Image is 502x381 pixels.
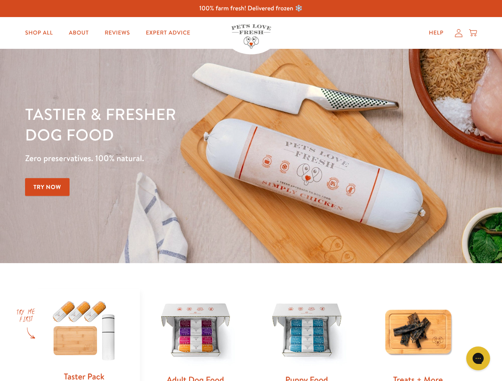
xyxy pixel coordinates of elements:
[19,25,59,41] a: Shop All
[231,24,271,48] img: Pets Love Fresh
[98,25,136,41] a: Reviews
[140,25,197,41] a: Expert Advice
[423,25,450,41] a: Help
[62,25,95,41] a: About
[25,178,70,196] a: Try Now
[462,344,494,373] iframe: Gorgias live chat messenger
[25,151,326,165] p: Zero preservatives. 100% natural.
[25,104,326,145] h1: Tastier & fresher dog food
